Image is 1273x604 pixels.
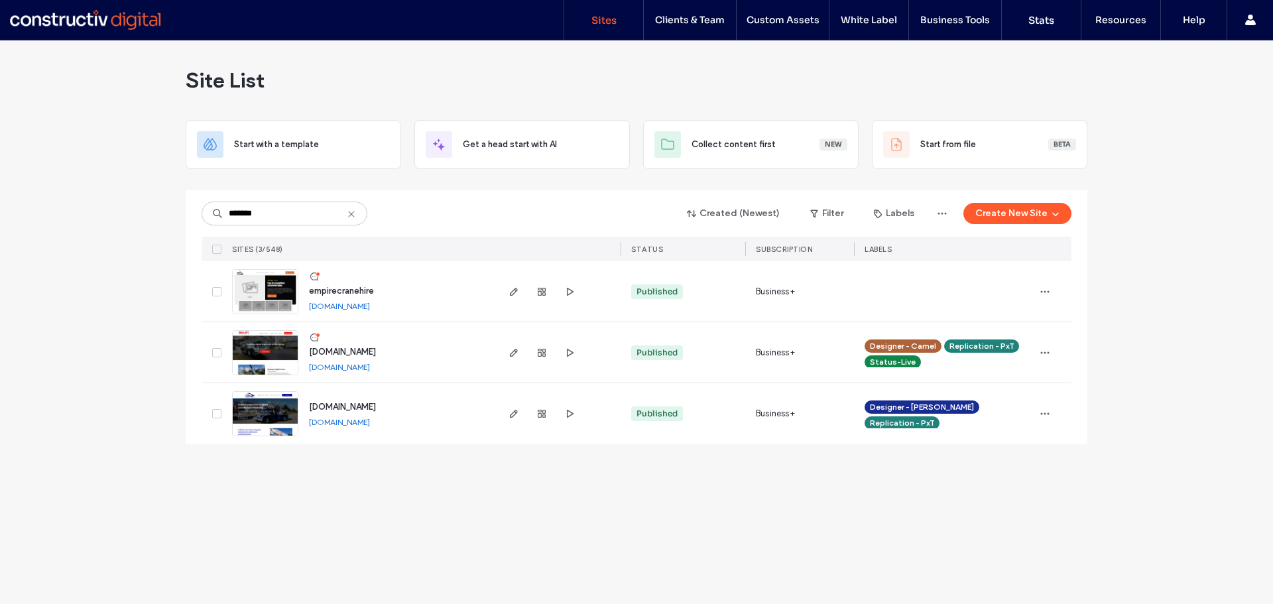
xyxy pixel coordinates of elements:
span: Replication - PxT [870,417,934,429]
label: Resources [1095,14,1146,26]
button: Create New Site [963,203,1071,224]
span: Site List [186,67,265,93]
div: Published [636,408,678,420]
a: [DOMAIN_NAME] [309,401,376,412]
label: Sites [591,14,617,27]
span: Business+ [756,285,795,298]
a: [DOMAIN_NAME] [309,301,370,311]
span: SUBSCRIPTION [756,245,812,254]
span: Get a head start with AI [463,138,557,151]
a: empirecranehire [309,285,374,296]
span: Business+ [756,346,795,359]
div: Start from fileBeta [872,120,1087,169]
div: Published [636,286,678,298]
a: [DOMAIN_NAME] [309,417,370,427]
label: White Label [841,14,897,26]
a: [DOMAIN_NAME] [309,346,376,357]
label: Help [1183,14,1205,26]
label: Stats [1028,14,1054,27]
span: Status-Live [870,356,916,368]
label: Business Tools [920,14,990,26]
button: Created (Newest) [676,203,792,224]
label: Clients & Team [655,14,725,26]
span: LABELS [865,245,892,254]
div: New [819,139,847,151]
button: Filter [797,203,857,224]
span: STATUS [631,245,663,254]
span: [DOMAIN_NAME] [309,402,376,412]
span: Designer - Camel [870,340,936,352]
span: Start from file [920,138,976,151]
span: Business+ [756,407,795,420]
div: Collect content firstNew [643,120,859,169]
a: [DOMAIN_NAME] [309,362,370,372]
label: Custom Assets [747,14,819,26]
span: SITES (3/548) [232,245,283,254]
span: Start with a template [234,138,319,151]
div: Start with a template [186,120,401,169]
span: Collect content first [692,138,776,151]
div: Beta [1048,139,1076,151]
span: Help [30,9,57,21]
button: Labels [862,203,926,224]
span: [DOMAIN_NAME] [309,347,376,357]
span: Replication - PxT [949,340,1014,352]
div: Get a head start with AI [414,120,630,169]
div: Published [636,347,678,359]
span: empirecranehire [309,286,374,296]
span: Designer - [PERSON_NAME] [870,401,974,413]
